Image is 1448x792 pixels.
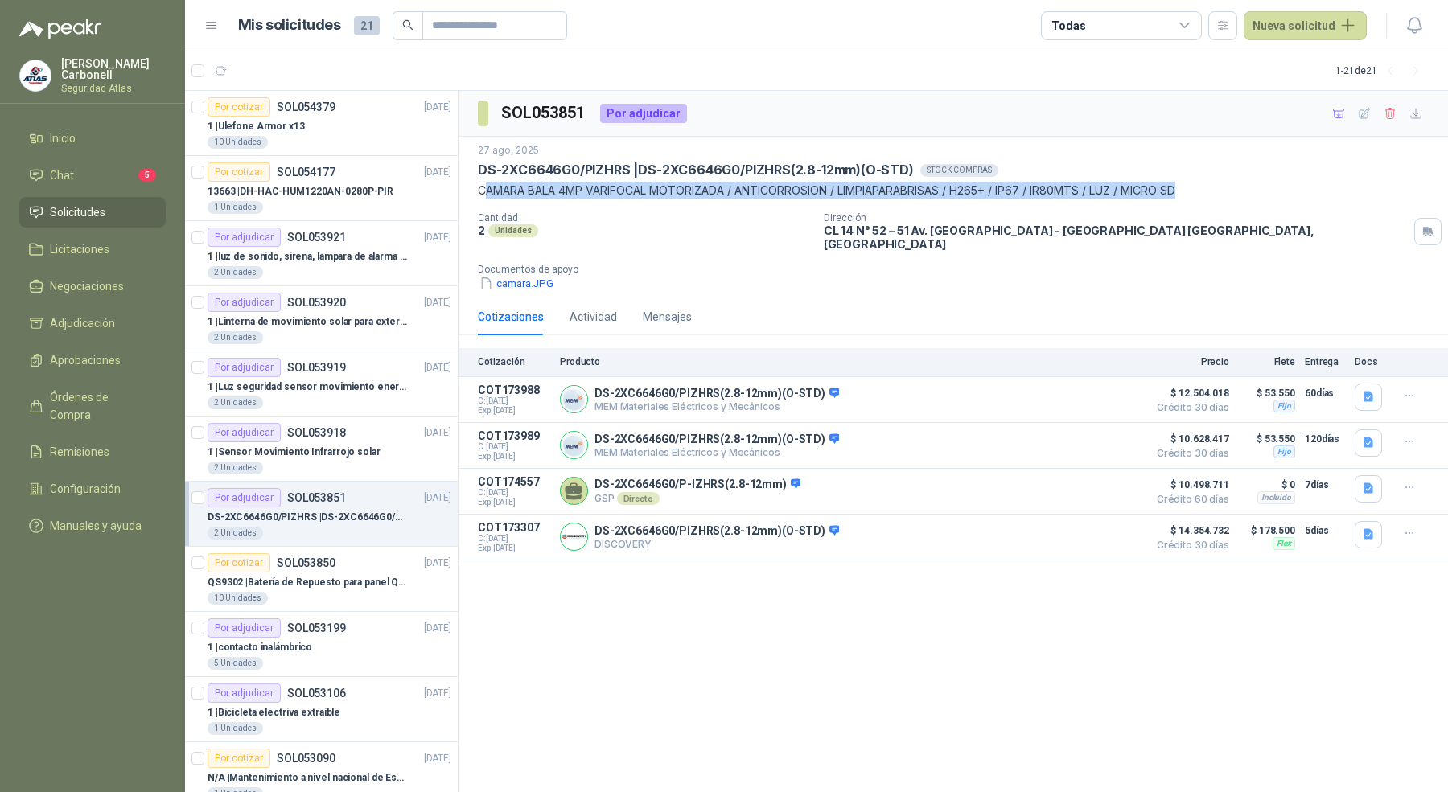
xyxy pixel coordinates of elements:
p: $ 0 [1239,475,1295,494]
p: [DATE] [424,621,451,636]
span: Órdenes de Compra [50,388,150,424]
a: Negociaciones [19,271,166,302]
img: Company Logo [20,60,51,91]
p: SOL053921 [287,232,346,243]
a: Inicio [19,123,166,154]
p: DISCOVERY [594,538,839,550]
div: Por cotizar [208,749,270,768]
p: DS-2XC6646G0/PIZHRS(2.8-12mm)(O-STD) [594,433,839,447]
p: SOL053920 [287,297,346,308]
span: Adjudicación [50,314,115,332]
p: SOL053919 [287,362,346,373]
a: Aprobaciones [19,345,166,375]
p: [DATE] [424,751,451,766]
span: C: [DATE] [478,442,550,452]
span: Solicitudes [50,203,105,221]
span: Exp: [DATE] [478,452,550,462]
div: 10 Unidades [208,136,268,149]
a: Por adjudicarSOL053106[DATE] 1 |Bicicleta electriva extraible1 Unidades [185,677,458,742]
a: Por adjudicarSOL053851[DATE] DS-2XC6646G0/PIZHRS |DS-2XC6646G0/PIZHRS(2.8-12mm)(O-STD)2 Unidades [185,482,458,547]
div: Por cotizar [208,553,270,572]
div: Cotizaciones [478,308,544,326]
p: [DATE] [424,230,451,245]
img: Logo peakr [19,19,101,39]
p: [DATE] [424,100,451,115]
p: DS-2XC6646G0/PIZHRS(2.8-12mm)(O-STD) [594,387,839,401]
p: MEM Materiales Eléctricos y Mecánicos [594,400,839,412]
h3: SOL053851 [501,101,587,125]
img: Company Logo [561,523,587,550]
div: Por adjudicar [208,358,281,377]
p: Dirección [824,212,1408,224]
div: 2 Unidades [208,331,263,344]
div: Por cotizar [208,162,270,182]
span: Exp: [DATE] [478,406,550,416]
p: [DATE] [424,360,451,375]
img: Company Logo [561,386,587,412]
span: Licitaciones [50,240,109,258]
p: COT174557 [478,475,550,488]
span: Crédito 30 días [1149,540,1229,550]
p: N/A | Mantenimiento a nivel nacional de Esclusas de Seguridad [208,770,408,786]
span: $ 12.504.018 [1149,384,1229,403]
p: Cantidad [478,212,811,224]
div: Por adjudicar [208,488,281,507]
p: Flete [1239,356,1295,367]
h1: Mis solicitudes [238,14,341,37]
a: Licitaciones [19,234,166,265]
span: C: [DATE] [478,534,550,544]
div: 1 - 21 de 21 [1335,58,1429,84]
span: 5 [138,169,156,182]
span: Crédito 60 días [1149,494,1229,504]
span: Exp: [DATE] [478,498,550,507]
p: 1 | Ulefone Armor x13 [208,119,305,134]
span: Negociaciones [50,277,124,295]
a: Por adjudicarSOL053919[DATE] 1 |Luz seguridad sensor movimiento energia solar2 Unidades [185,351,458,417]
p: SOL054177 [277,166,335,178]
span: Crédito 30 días [1149,449,1229,458]
span: 21 [354,16,380,35]
a: Solicitudes [19,197,166,228]
div: 5 Unidades [208,657,263,670]
p: COT173989 [478,429,550,442]
span: $ 10.498.711 [1149,475,1229,494]
img: Company Logo [561,432,587,458]
div: 1 Unidades [208,722,263,735]
p: 60 días [1305,384,1345,403]
span: Manuales y ayuda [50,517,142,535]
p: [DATE] [424,556,451,571]
p: [DATE] [424,425,451,441]
div: 1 Unidades [208,201,263,214]
div: Fijo [1273,445,1295,458]
div: Unidades [488,224,538,237]
div: Actividad [570,308,617,326]
a: Por adjudicarSOL053199[DATE] 1 |contacto inalámbrico5 Unidades [185,612,458,677]
span: Remisiones [50,443,109,461]
p: CL 14 N° 52 – 51 Av. [GEOGRAPHIC_DATA] - [GEOGRAPHIC_DATA] [GEOGRAPHIC_DATA] , [GEOGRAPHIC_DATA] [824,224,1408,251]
p: GSP [594,492,800,505]
p: DS-2XC6646G0/PIZHRS(2.8-12mm)(O-STD) [594,524,839,539]
a: Por adjudicarSOL053918[DATE] 1 |Sensor Movimiento Infrarrojo solar2 Unidades [185,417,458,482]
div: Por adjudicar [208,618,281,638]
div: Por adjudicar [208,683,281,703]
a: Por cotizarSOL053850[DATE] QS9302 |Batería de Repuesto para panel Qolsys QS930210 Unidades [185,547,458,612]
p: 5 días [1305,521,1345,540]
p: 2 [478,224,485,237]
div: Fijo [1273,400,1295,412]
a: Por cotizarSOL054177[DATE] 13663 |DH-HAC-HUM1220AN-0280P-PIR1 Unidades [185,156,458,221]
span: search [402,19,413,31]
p: SOL053850 [277,557,335,568]
a: Por adjudicarSOL053921[DATE] 1 |luz de sonido, sirena, lampara de alarma solar2 Unidades [185,221,458,286]
div: 2 Unidades [208,266,263,279]
span: Exp: [DATE] [478,544,550,553]
div: Por adjudicar [208,293,281,312]
span: Chat [50,166,74,184]
span: C: [DATE] [478,488,550,498]
a: Órdenes de Compra [19,382,166,430]
p: Documentos de apoyo [478,264,1442,275]
div: Por cotizar [208,97,270,117]
p: Seguridad Atlas [61,84,166,93]
p: 1 | Linterna de movimiento solar para exteriores con 77 leds [208,314,408,330]
p: 1 | contacto inalámbrico [208,640,312,655]
p: COT173988 [478,384,550,396]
